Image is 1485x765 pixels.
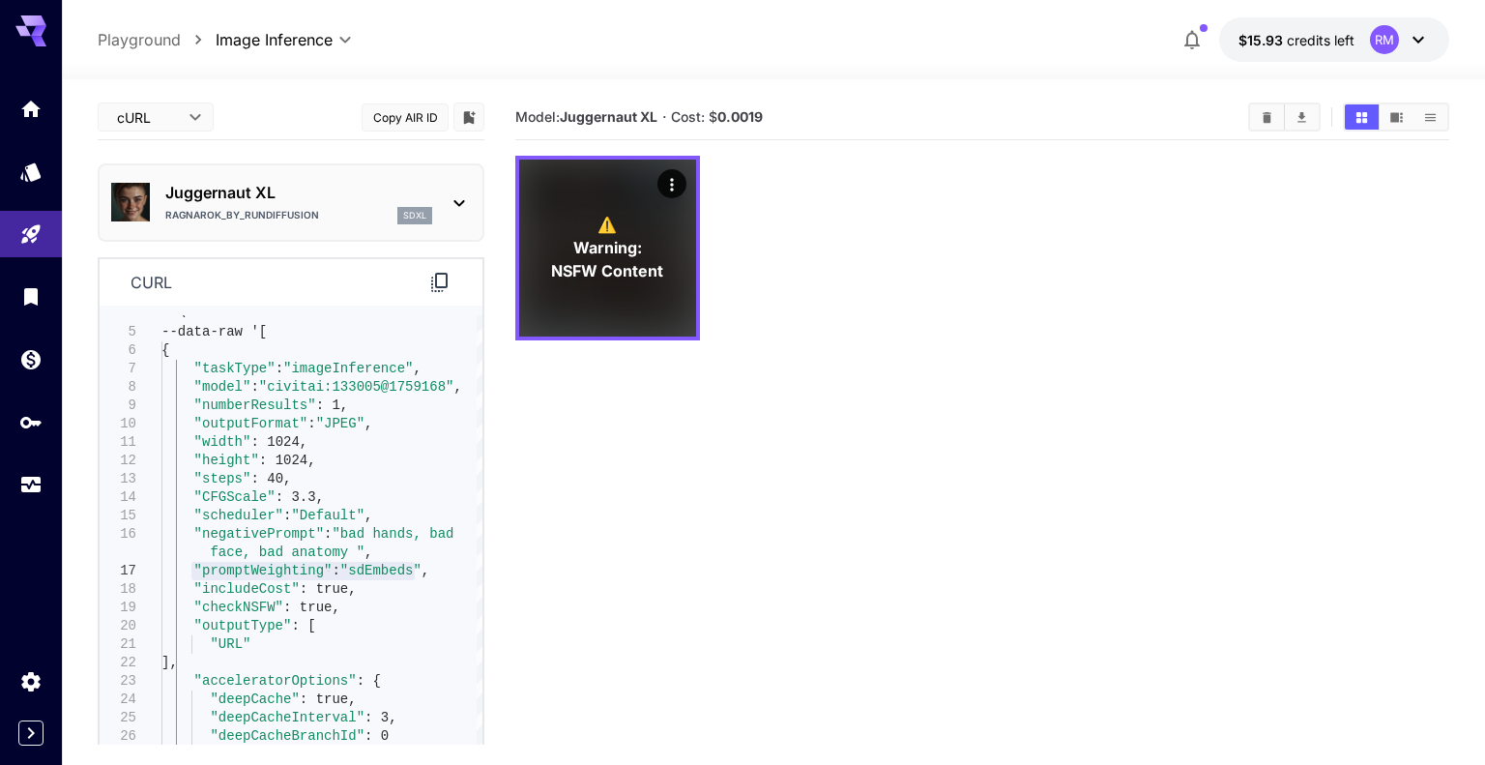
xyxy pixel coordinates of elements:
div: RM [1370,25,1399,54]
span: Image Inference [216,28,333,51]
span: ], [161,655,178,670]
span: : 1, [315,397,348,413]
div: 11 [100,433,136,452]
div: Playground [19,222,43,247]
span: NSFW Content [551,259,663,282]
span: "deepCacheInterval" [210,710,364,725]
span: : 3.3, [275,489,323,505]
span: "includeCost" [193,581,299,597]
span: "outputType" [193,618,291,633]
span: : true, [300,691,357,707]
div: 21 [100,635,136,654]
div: 10 [100,415,136,433]
span: "negativePrompt" [193,526,323,542]
p: sdxl [403,209,426,222]
span: { [161,342,169,358]
span: : [324,526,332,542]
span: "acceleratorOptions" [193,673,356,689]
div: 25 [100,709,136,727]
span: "civitai:133005@1759168" [259,379,454,395]
div: Models [19,160,43,184]
div: Settings [19,669,43,693]
button: $15.92514RM [1219,17,1449,62]
span: : [332,563,339,578]
span: "JPEG" [315,416,364,431]
p: · [662,105,667,129]
div: 19 [100,599,136,617]
button: Show media in list view [1413,104,1447,130]
span: : [275,361,282,376]
button: Clear All [1250,104,1284,130]
button: Add to library [460,105,478,129]
span: : [ [291,618,315,633]
span: : 1024, [250,434,307,450]
span: Model: [515,108,657,125]
div: Show media in grid viewShow media in video viewShow media in list view [1343,103,1449,132]
span: , [413,361,421,376]
div: 9 [100,397,136,415]
div: 18 [100,580,136,599]
span: "sdEmbeds" [340,563,422,578]
span: : [307,416,315,431]
span: "Default" [291,508,364,523]
span: ⚠️ [597,213,617,236]
span: credits left [1287,32,1354,48]
span: "promptWeighting" [193,563,332,578]
span: : true, [300,581,357,597]
span: : [283,508,291,523]
div: 23 [100,672,136,691]
span: "CFGScale" [193,489,275,505]
div: 8 [100,378,136,397]
span: : 3, [364,710,397,725]
div: Library [19,284,43,309]
span: : { [356,673,380,689]
span: "scheduler" [193,508,282,523]
div: API Keys [19,410,43,434]
span: , [422,563,429,578]
div: Usage [19,473,43,497]
span: , [453,379,461,395]
div: Actions [657,169,686,198]
div: 22 [100,654,136,672]
span: : true, [283,600,340,615]
span: "deepCache" [210,691,299,707]
span: "model" [193,379,250,395]
div: 13 [100,470,136,488]
span: "outputFormat" [193,416,307,431]
button: Expand sidebar [18,721,44,746]
span: : 40, [250,471,291,486]
span: "imageInference" [283,361,413,376]
div: Wallet [19,347,43,371]
span: , [364,508,372,523]
span: "bad hands, bad [332,526,453,542]
span: : 1024, [259,453,316,468]
div: 12 [100,452,136,470]
div: 20 [100,617,136,635]
p: Juggernaut XL [165,181,432,204]
div: 7 [100,360,136,378]
p: Ragnarok_by_RunDiffusion [165,208,319,222]
span: , [364,544,372,560]
span: Cost: $ [671,108,763,125]
button: Download All [1285,104,1319,130]
span: "numberResults" [193,397,315,413]
span: "height" [193,453,258,468]
p: curl [131,271,172,294]
div: 17 [100,562,136,580]
div: 26 [100,727,136,746]
span: cURL [117,107,177,128]
span: : [250,379,258,395]
span: "steps" [193,471,250,486]
button: Show media in video view [1380,104,1413,130]
span: "deepCacheBranchId" [210,728,364,744]
b: 0.0019 [717,108,763,125]
span: "checkNSFW" [193,600,282,615]
button: Show media in grid view [1345,104,1379,130]
button: Copy AIR ID [362,103,449,132]
nav: breadcrumb [98,28,216,51]
span: "taskType" [193,361,275,376]
div: $15.92514 [1238,30,1354,50]
div: 5 [100,323,136,341]
div: Clear AllDownload All [1248,103,1321,132]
